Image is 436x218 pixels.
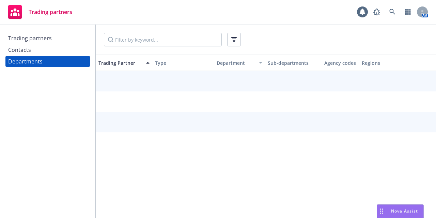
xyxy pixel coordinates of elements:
[5,44,90,55] a: Contacts
[211,59,255,67] div: Department
[208,55,265,71] button: Department
[377,204,424,218] button: Nova Assist
[5,56,90,67] a: Departments
[8,44,31,55] div: Contacts
[359,55,416,71] button: Regions
[362,59,413,67] div: Regions
[8,33,52,44] div: Trading partners
[98,59,142,67] div: Trading Partner
[29,9,72,15] span: Trading partners
[96,55,152,71] button: Trading Partner
[322,55,359,71] button: Agency codes
[5,33,90,44] a: Trading partners
[391,208,418,214] span: Nova Assist
[152,55,209,71] button: Type
[377,205,386,218] div: Drag to move
[268,59,319,67] div: Sub-departments
[265,55,322,71] button: Sub-departments
[104,33,222,46] input: Filter by keyword...
[401,5,415,19] a: Switch app
[370,5,384,19] a: Report a Bug
[155,59,206,67] div: Type
[386,5,399,19] a: Search
[5,2,75,21] a: Trading partners
[8,56,43,67] div: Departments
[324,59,356,67] div: Agency codes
